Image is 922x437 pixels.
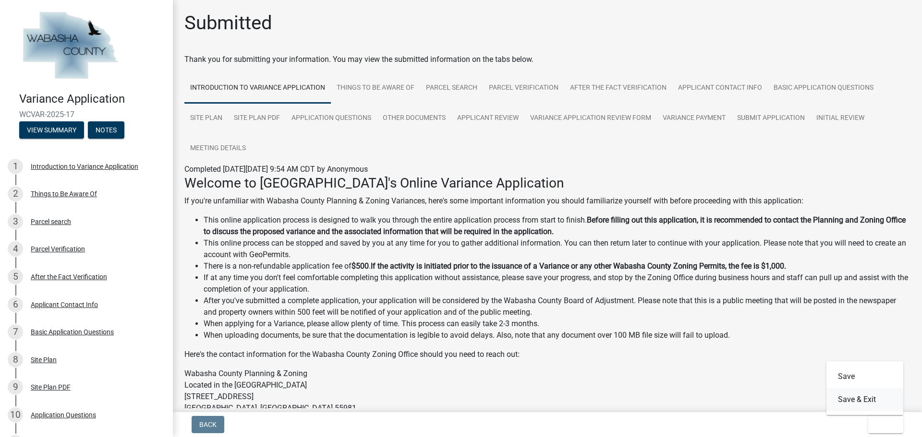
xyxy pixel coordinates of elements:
a: Things to Be Aware Of [331,73,420,104]
a: Variance Payment [657,103,731,134]
p: Here's the contact information for the Wabasha County Zoning Office should you need to reach out: [184,349,910,360]
h4: Variance Application [19,92,165,106]
strong: Before filling out this application, it is recommended to contact the Planning and Zoning Office ... [204,215,906,236]
a: Meeting Details [184,133,252,164]
a: Applicant Review [451,103,524,134]
div: 7 [8,324,23,340]
div: Thank you for submitting your information. You may view the submitted information on the tabs below. [184,54,910,65]
div: Basic Application Questions [31,329,114,335]
p: If you're unfamiliar with Wabasha County Planning & Zoning Variances, here's some important infor... [184,195,910,207]
div: 4 [8,241,23,257]
div: Parcel search [31,218,71,225]
a: Applicant Contact Info [672,73,768,104]
a: After the Fact Verification [564,73,672,104]
div: Site Plan [31,356,57,363]
button: Back [192,416,224,433]
div: 3 [8,214,23,229]
strong: If the activity is initiated prior to the issuance of a Variance or any other Wabasha County Zoni... [371,261,786,271]
a: Site Plan PDF [228,103,286,134]
div: 8 [8,352,23,367]
div: Parcel Verification [31,246,85,252]
span: Completed [DATE][DATE] 9:54 AM CDT by Anonymous [184,165,368,174]
div: 2 [8,186,23,201]
li: When applying for a Variance, please allow plenty of time. This process can easily take 2-3 months. [204,318,910,330]
li: This online process can be stopped and saved by you at any time for you to gather additional info... [204,237,910,260]
a: Initial Review [811,103,870,134]
button: View Summary [19,121,84,139]
div: 10 [8,407,23,423]
div: 9 [8,379,23,395]
li: When uploading documents, be sure that the documentation is legible to avoid delays. Also, note t... [204,330,910,341]
div: Applicant Contact Info [31,301,98,308]
button: Exit [868,416,903,433]
wm-modal-confirm: Notes [88,127,124,134]
span: Back [199,421,217,428]
div: 5 [8,269,23,284]
button: Save [826,365,903,388]
div: Things to Be Aware Of [31,190,97,197]
span: Exit [876,421,890,428]
button: Notes [88,121,124,139]
li: This online application process is designed to walk you through the entire application process fr... [204,214,910,237]
a: Other Documents [377,103,451,134]
a: Introduction to Variance Application [184,73,331,104]
a: Basic Application Questions [768,73,879,104]
a: Variance Application Review Form [524,103,657,134]
h3: Welcome to [GEOGRAPHIC_DATA]'s Online Variance Application [184,175,910,191]
wm-modal-confirm: Summary [19,127,84,134]
a: Parcel search [420,73,483,104]
h1: Submitted [184,12,272,35]
div: Exit [826,361,903,415]
div: 6 [8,297,23,312]
div: Application Questions [31,412,96,418]
button: Save & Exit [826,388,903,411]
a: Submit Application [731,103,811,134]
li: There is a non-refundable application fee of . [204,260,910,272]
a: Application Questions [286,103,377,134]
a: Site Plan [184,103,228,134]
span: WCVAR-2025-17 [19,110,154,119]
div: 1 [8,159,23,174]
img: Wabasha County, Minnesota [19,10,121,82]
div: Site Plan PDF [31,384,71,390]
div: Introduction to Variance Application [31,163,138,170]
li: If at any time you don't feel comfortable completing this application without assistance, please ... [204,272,910,295]
li: After you've submitted a complete application, your application will be considered by the Wabasha... [204,295,910,318]
strong: $500 [352,261,369,271]
div: After the Fact Verification [31,273,107,280]
a: Parcel Verification [483,73,564,104]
